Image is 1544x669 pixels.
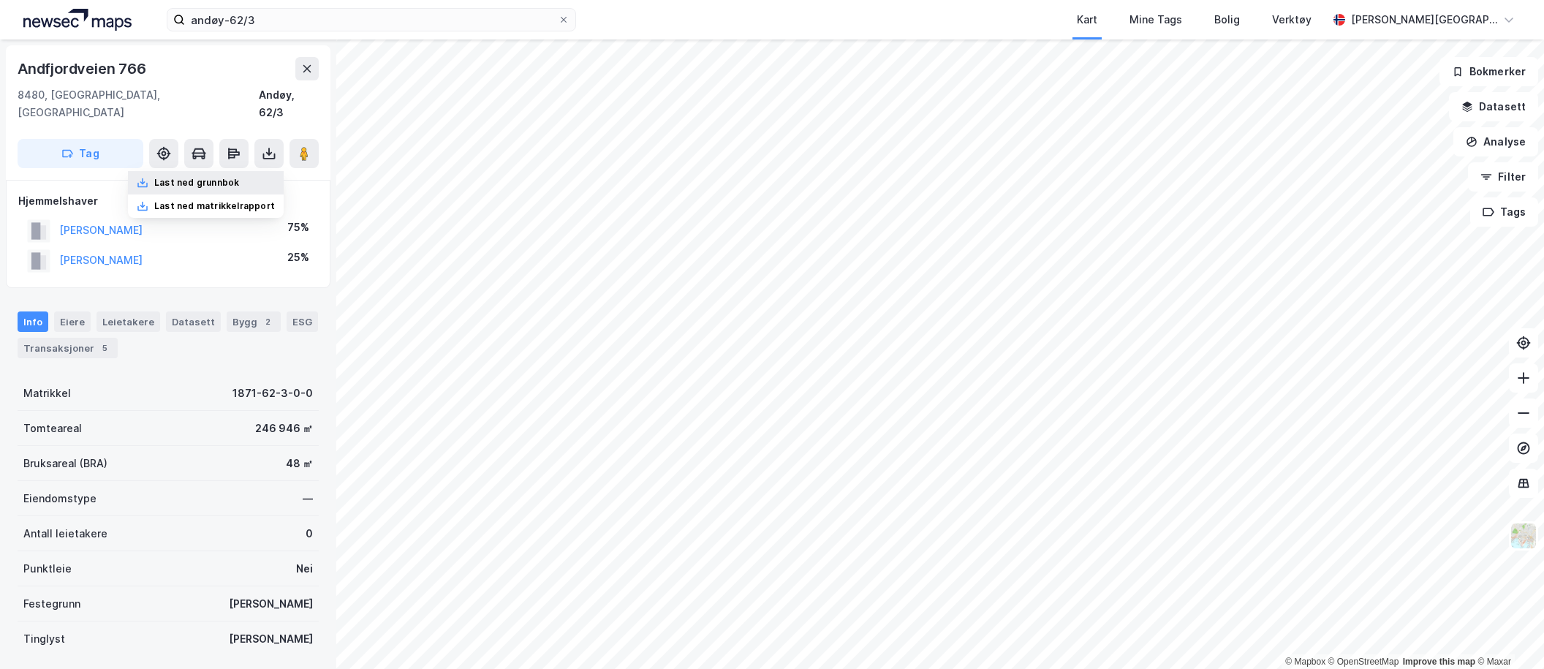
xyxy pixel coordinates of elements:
img: Z [1510,522,1537,550]
img: logo.a4113a55bc3d86da70a041830d287a7e.svg [23,9,132,31]
iframe: Chat Widget [1471,599,1544,669]
div: Festegrunn [23,595,80,613]
button: Datasett [1449,92,1538,121]
div: Last ned grunnbok [154,177,239,189]
div: 25% [287,249,309,266]
div: 5 [97,341,112,355]
div: 246 946 ㎡ [255,420,313,437]
button: Bokmerker [1439,57,1538,86]
div: Eiere [54,311,91,332]
div: Andøy, 62/3 [259,86,319,121]
div: Kart [1077,11,1097,29]
div: Andfjordveien 766 [18,57,149,80]
div: Bygg [227,311,281,332]
div: Punktleie [23,560,72,578]
div: [PERSON_NAME][GEOGRAPHIC_DATA] [1351,11,1497,29]
div: Matrikkel [23,385,71,402]
div: 75% [287,219,309,236]
div: Datasett [166,311,221,332]
div: Verktøy [1272,11,1312,29]
div: Tomteareal [23,420,82,437]
div: Transaksjoner [18,338,118,358]
div: 2 [260,314,275,329]
div: 0 [306,525,313,543]
button: Tag [18,139,143,168]
button: Analyse [1453,127,1538,156]
div: Bruksareal (BRA) [23,455,107,472]
a: Mapbox [1285,657,1325,667]
div: Nei [296,560,313,578]
div: Mine Tags [1129,11,1182,29]
button: Tags [1470,197,1538,227]
div: 48 ㎡ [286,455,313,472]
div: 8480, [GEOGRAPHIC_DATA], [GEOGRAPHIC_DATA] [18,86,259,121]
a: OpenStreetMap [1328,657,1399,667]
div: Last ned matrikkelrapport [154,200,275,212]
a: Improve this map [1403,657,1475,667]
div: [PERSON_NAME] [229,595,313,613]
div: — [303,490,313,507]
button: Filter [1468,162,1538,192]
div: Bolig [1214,11,1240,29]
div: Kontrollprogram for chat [1471,599,1544,669]
div: [PERSON_NAME] [229,630,313,648]
input: Søk på adresse, matrikkel, gårdeiere, leietakere eller personer [185,9,558,31]
div: 1871-62-3-0-0 [232,385,313,402]
div: Eiendomstype [23,490,96,507]
div: Hjemmelshaver [18,192,318,210]
div: Tinglyst [23,630,65,648]
div: Info [18,311,48,332]
div: ESG [287,311,318,332]
div: Leietakere [96,311,160,332]
div: Antall leietakere [23,525,107,543]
